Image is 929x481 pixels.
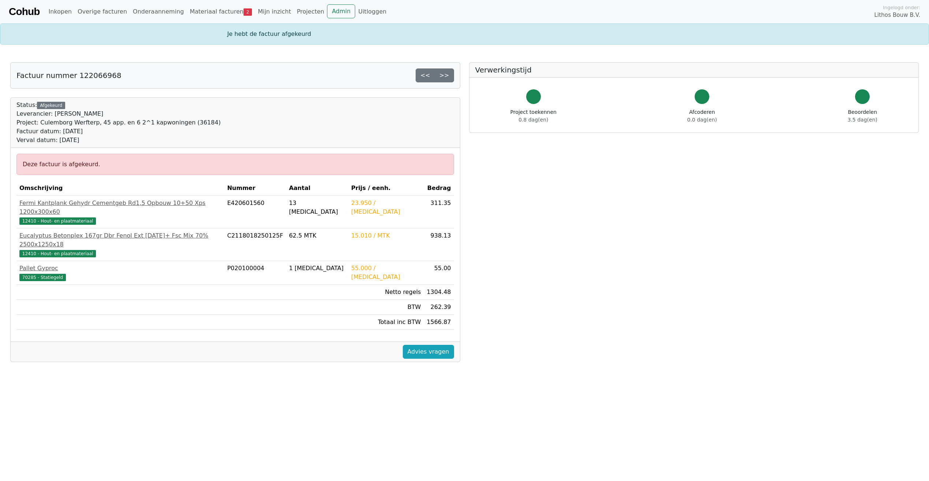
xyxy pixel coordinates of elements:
[327,4,355,18] a: Admin
[403,345,454,359] a: Advies vragen
[351,199,421,216] div: 23.950 / [MEDICAL_DATA]
[424,196,454,228] td: 311.35
[16,136,221,145] div: Verval datum: [DATE]
[348,300,424,315] td: BTW
[19,264,221,281] a: Pallet Gyproc70285 - Statiegeld
[687,117,717,123] span: 0.0 dag(en)
[883,4,920,11] span: Ingelogd onder:
[424,315,454,330] td: 1566.87
[424,261,454,285] td: 55.00
[475,66,913,74] h5: Verwerkingstijd
[16,154,454,175] div: Deze factuur is afgekeurd.
[224,228,286,261] td: C2118018250125F
[351,264,421,281] div: 55.000 / [MEDICAL_DATA]
[19,274,66,281] span: 70285 - Statiegeld
[130,4,187,19] a: Onderaanneming
[19,199,221,216] div: Fermi Kantplank Gehydr Cementgeb Rd1,5 Opbouw 10+50 Xps 1200x300x60
[848,117,877,123] span: 3.5 dag(en)
[424,300,454,315] td: 262.39
[424,228,454,261] td: 938.13
[294,4,327,19] a: Projecten
[435,68,454,82] a: >>
[16,71,121,80] h5: Factuur nummer 122066968
[16,109,221,118] div: Leverancier: [PERSON_NAME]
[286,181,348,196] th: Aantal
[416,68,435,82] a: <<
[255,4,294,19] a: Mijn inzicht
[424,285,454,300] td: 1304.48
[424,181,454,196] th: Bedrag
[848,108,877,124] div: Beoordelen
[19,264,221,273] div: Pallet Gyproc
[16,101,221,145] div: Status:
[37,102,65,109] div: Afgekeurd
[224,196,286,228] td: E420601560
[9,3,40,20] a: Cohub
[510,108,557,124] div: Project toekennen
[519,117,548,123] span: 0.8 dag(en)
[348,315,424,330] td: Totaal inc BTW
[19,231,221,258] a: Eucalyptus Betonplex 167gr Dbr Fenol Ext [DATE]+ Fsc Mix 70% 2500x1250x1812410 - Hout- en plaatma...
[289,264,345,273] div: 1 [MEDICAL_DATA]
[289,231,345,240] div: 62.5 MTK
[19,250,96,257] span: 12410 - Hout- en plaatmateriaal
[224,181,286,196] th: Nummer
[223,30,706,38] div: Je hebt de factuur afgekeurd
[75,4,130,19] a: Overige facturen
[16,118,221,127] div: Project: Culemborg Werfterp, 45 app. en 6 2^1 kapwoningen (36184)
[351,231,421,240] div: 15.010 / MTK
[19,231,221,249] div: Eucalyptus Betonplex 167gr Dbr Fenol Ext [DATE]+ Fsc Mix 70% 2500x1250x18
[16,181,224,196] th: Omschrijving
[355,4,389,19] a: Uitloggen
[289,199,345,216] div: 13 [MEDICAL_DATA]
[187,4,255,19] a: Materiaal facturen2
[16,127,221,136] div: Factuur datum: [DATE]
[224,261,286,285] td: P020100004
[244,8,252,16] span: 2
[19,199,221,225] a: Fermi Kantplank Gehydr Cementgeb Rd1,5 Opbouw 10+50 Xps 1200x300x6012410 - Hout- en plaatmateriaal
[19,217,96,225] span: 12410 - Hout- en plaatmateriaal
[348,285,424,300] td: Netto regels
[687,108,717,124] div: Afcoderen
[874,11,920,19] span: Lithos Bouw B.V.
[348,181,424,196] th: Prijs / eenh.
[45,4,74,19] a: Inkopen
